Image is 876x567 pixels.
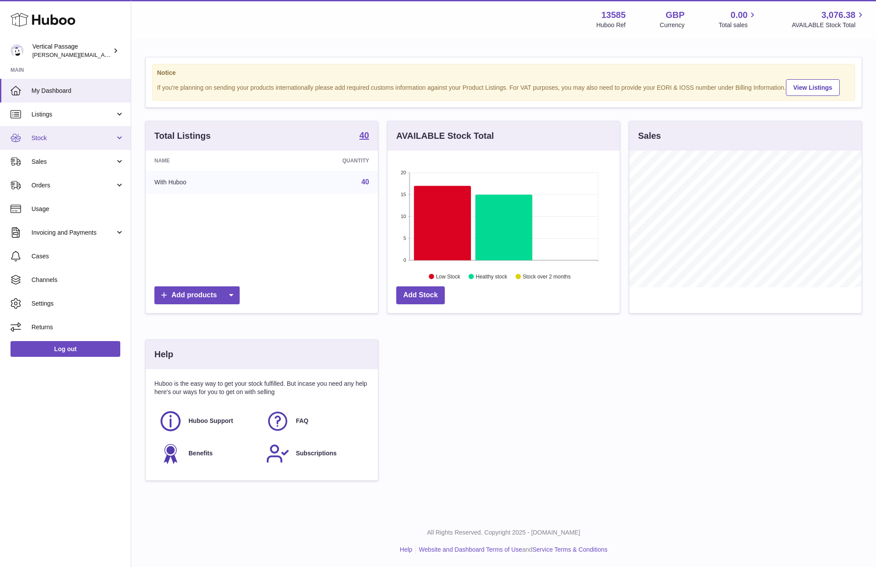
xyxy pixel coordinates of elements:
text: 20 [401,170,406,175]
div: If you're planning on sending your products internationally please add required customs informati... [157,78,850,96]
span: Benefits [188,449,213,458]
a: Log out [10,341,120,357]
h3: Help [154,349,173,360]
span: Channels [31,276,124,284]
span: FAQ [296,417,308,425]
strong: GBP [666,9,684,21]
span: Listings [31,110,115,119]
span: [PERSON_NAME][EMAIL_ADDRESS][DOMAIN_NAME] [32,51,175,58]
text: 10 [401,214,406,219]
a: Service Terms & Conditions [532,546,607,553]
span: Stock [31,134,115,142]
span: Invoicing and Payments [31,229,115,237]
div: Currency [660,21,685,29]
div: Vertical Passage [32,42,111,59]
span: My Dashboard [31,87,124,95]
text: Healthy stock [476,274,508,280]
text: 0 [403,257,406,263]
a: Add products [154,286,240,304]
p: Huboo is the easy way to get your stock fulfilled. But incase you need any help here's our ways f... [154,380,369,396]
li: and [416,546,607,554]
span: Returns [31,323,124,331]
h3: AVAILABLE Stock Total [396,130,494,142]
text: Low Stock [436,274,461,280]
span: Total sales [719,21,757,29]
span: Cases [31,252,124,261]
p: All Rights Reserved. Copyright 2025 - [DOMAIN_NAME] [138,528,869,537]
span: Orders [31,181,115,190]
a: Subscriptions [266,442,364,465]
span: 0.00 [731,9,748,21]
a: 3,076.38 AVAILABLE Stock Total [792,9,866,29]
span: Huboo Support [188,417,233,425]
a: Help [400,546,412,553]
a: Add Stock [396,286,445,304]
span: 3,076.38 [821,9,855,21]
text: 5 [403,236,406,241]
a: Huboo Support [159,409,257,433]
strong: Notice [157,69,850,77]
text: 15 [401,192,406,197]
img: ryan@verticalpassage.com [10,44,24,57]
text: Stock over 2 months [523,274,570,280]
th: Name [146,151,268,171]
th: Quantity [268,151,378,171]
span: Usage [31,205,124,213]
a: 0.00 Total sales [719,9,757,29]
h3: Sales [638,130,661,142]
td: With Huboo [146,171,268,194]
a: FAQ [266,409,364,433]
span: Subscriptions [296,449,336,458]
span: Settings [31,299,124,308]
h3: Total Listings [154,130,211,142]
strong: 40 [359,131,369,140]
a: Benefits [159,442,257,465]
a: View Listings [786,79,840,96]
a: 40 [361,178,369,186]
span: Sales [31,158,115,166]
strong: 13585 [601,9,626,21]
a: Website and Dashboard Terms of Use [419,546,522,553]
a: 40 [359,131,369,141]
span: AVAILABLE Stock Total [792,21,866,29]
div: Huboo Ref [597,21,626,29]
